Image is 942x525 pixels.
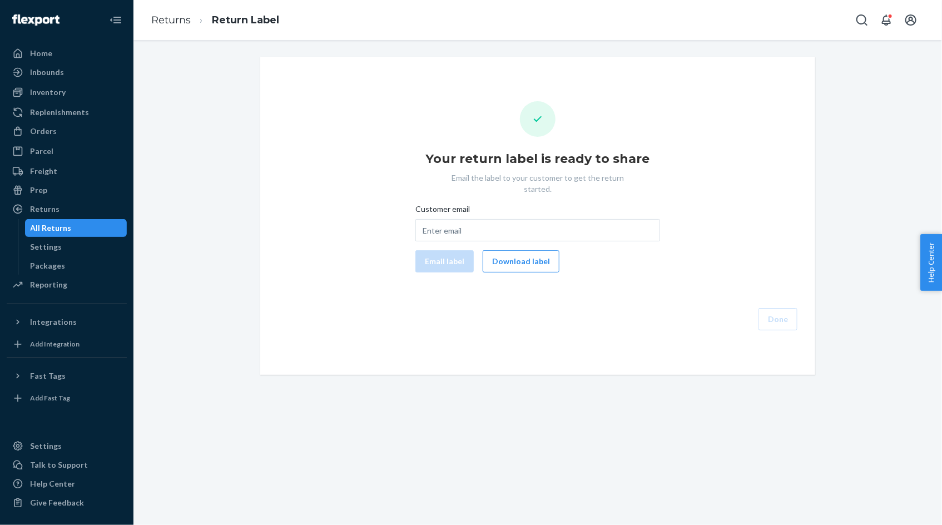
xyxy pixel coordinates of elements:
[31,222,72,234] div: All Returns
[7,83,127,101] a: Inventory
[30,497,84,508] div: Give Feedback
[30,316,77,328] div: Integrations
[415,250,474,273] button: Email label
[30,440,62,452] div: Settings
[30,279,67,290] div: Reporting
[415,204,470,219] span: Customer email
[30,370,66,382] div: Fast Tags
[7,367,127,385] button: Fast Tags
[426,150,650,168] h1: Your return label is ready to share
[30,48,52,59] div: Home
[30,185,47,196] div: Prep
[7,475,127,493] a: Help Center
[7,103,127,121] a: Replenishments
[7,276,127,294] a: Reporting
[25,257,127,275] a: Packages
[415,219,660,241] input: Customer email
[7,181,127,199] a: Prep
[30,393,70,403] div: Add Fast Tag
[30,87,66,98] div: Inventory
[30,204,60,215] div: Returns
[7,494,127,512] button: Give Feedback
[7,162,127,180] a: Freight
[30,146,53,157] div: Parcel
[851,9,873,31] button: Open Search Box
[30,339,80,349] div: Add Integration
[25,238,127,256] a: Settings
[875,9,898,31] button: Open notifications
[31,260,66,271] div: Packages
[7,389,127,407] a: Add Fast Tag
[105,9,127,31] button: Close Navigation
[212,14,279,26] a: Return Label
[25,219,127,237] a: All Returns
[7,142,127,160] a: Parcel
[30,126,57,137] div: Orders
[30,166,57,177] div: Freight
[758,308,797,330] button: Done
[30,67,64,78] div: Inbounds
[31,241,62,252] div: Settings
[7,200,127,218] a: Returns
[440,172,635,195] p: Email the label to your customer to get the return started.
[900,9,922,31] button: Open account menu
[30,107,89,118] div: Replenishments
[920,234,942,291] button: Help Center
[7,456,127,474] button: Talk to Support
[7,335,127,353] a: Add Integration
[30,459,88,470] div: Talk to Support
[483,250,559,273] button: Download label
[23,8,63,18] span: Support
[7,63,127,81] a: Inbounds
[7,313,127,331] button: Integrations
[142,4,288,37] ol: breadcrumbs
[30,478,75,489] div: Help Center
[151,14,191,26] a: Returns
[7,437,127,455] a: Settings
[7,44,127,62] a: Home
[7,122,127,140] a: Orders
[12,14,60,26] img: Flexport logo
